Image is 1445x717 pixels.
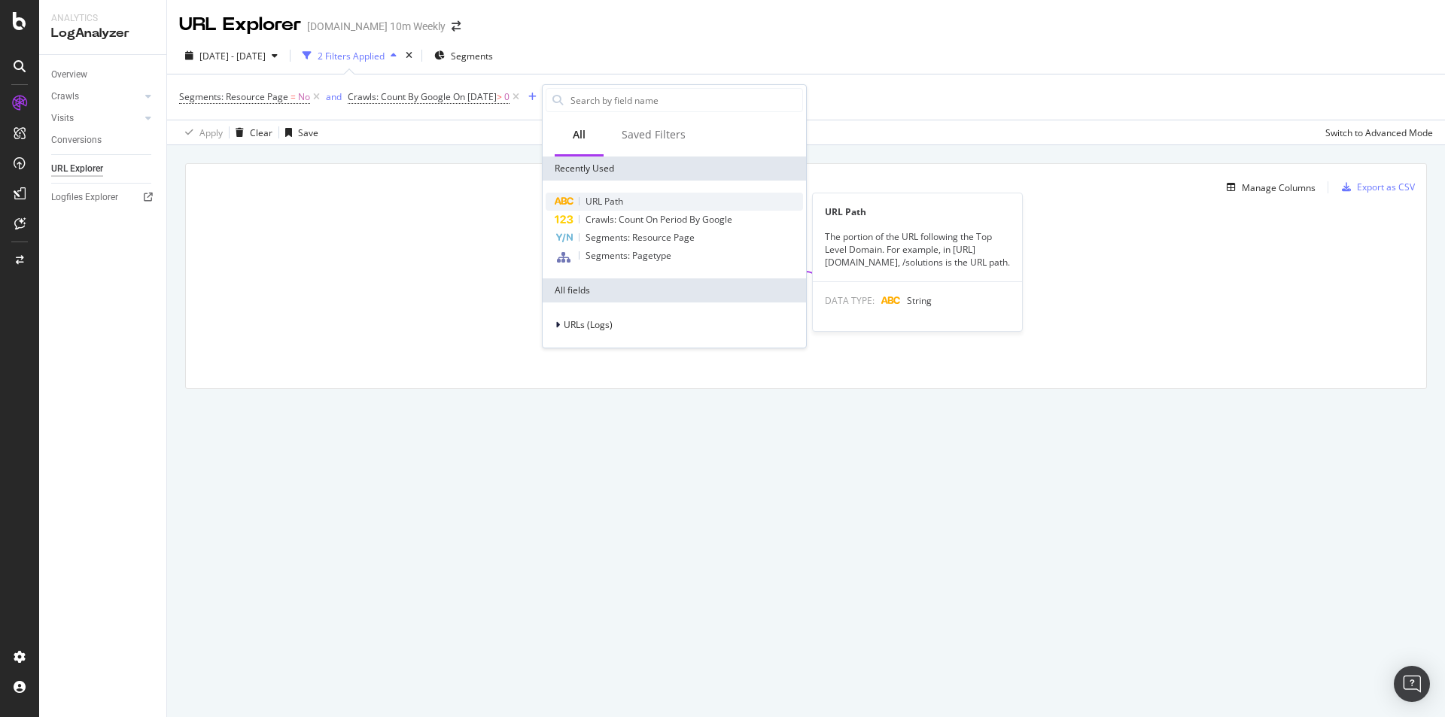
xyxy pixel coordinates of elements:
[403,48,415,63] div: times
[298,87,310,108] span: No
[297,44,403,68] button: 2 Filters Applied
[569,89,802,111] input: Search by field name
[298,126,318,139] div: Save
[497,90,502,103] span: >
[51,67,87,83] div: Overview
[586,249,671,262] span: Segments: Pagetype
[51,132,102,148] div: Conversions
[1325,126,1433,139] div: Switch to Advanced Mode
[428,44,499,68] button: Segments
[179,120,223,144] button: Apply
[318,50,385,62] div: 2 Filters Applied
[291,90,296,103] span: =
[522,88,583,106] button: Add Filter
[622,127,686,142] div: Saved Filters
[199,50,266,62] span: [DATE] - [DATE]
[451,50,493,62] span: Segments
[279,120,318,144] button: Save
[51,161,156,177] a: URL Explorer
[250,126,272,139] div: Clear
[179,90,288,103] span: Segments: Resource Page
[907,294,932,307] span: String
[51,111,141,126] a: Visits
[307,19,446,34] div: [DOMAIN_NAME] 10m Weekly
[51,89,79,105] div: Crawls
[51,190,156,205] a: Logfiles Explorer
[51,132,156,148] a: Conversions
[586,195,623,208] span: URL Path
[504,87,510,108] span: 0
[825,294,875,307] span: DATA TYPE:
[348,90,451,103] span: Crawls: Count By Google
[543,278,806,302] div: All fields
[51,67,156,83] a: Overview
[51,190,118,205] div: Logfiles Explorer
[543,156,806,181] div: Recently Used
[573,127,586,142] div: All
[51,12,154,25] div: Analytics
[326,90,342,103] div: and
[813,230,1022,269] div: The portion of the URL following the Top Level Domain. For example, in [URL][DOMAIN_NAME], /solut...
[1336,175,1415,199] button: Export as CSV
[179,12,301,38] div: URL Explorer
[813,205,1022,218] div: URL Path
[1394,666,1430,702] div: Open Intercom Messenger
[326,90,342,104] button: and
[586,231,695,244] span: Segments: Resource Page
[51,111,74,126] div: Visits
[1242,181,1316,194] div: Manage Columns
[1319,120,1433,144] button: Switch to Advanced Mode
[564,318,613,331] span: URLs (Logs)
[51,161,103,177] div: URL Explorer
[179,44,284,68] button: [DATE] - [DATE]
[230,120,272,144] button: Clear
[1357,181,1415,193] div: Export as CSV
[51,25,154,42] div: LogAnalyzer
[586,213,732,226] span: Crawls: Count On Period By Google
[199,126,223,139] div: Apply
[452,21,461,32] div: arrow-right-arrow-left
[51,89,141,105] a: Crawls
[453,90,497,103] span: On [DATE]
[1221,178,1316,196] button: Manage Columns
